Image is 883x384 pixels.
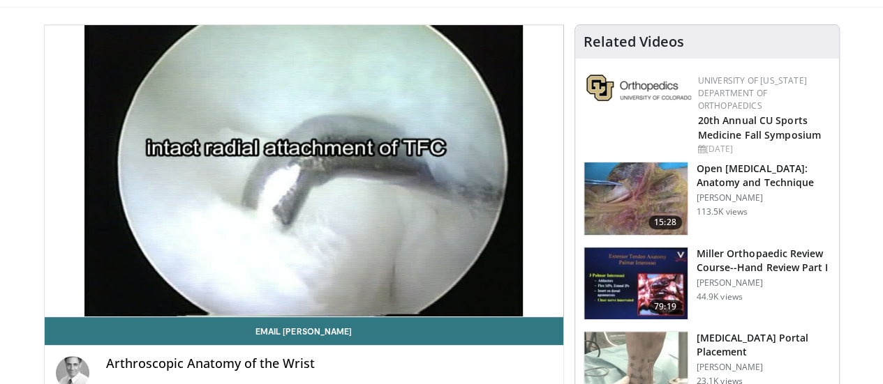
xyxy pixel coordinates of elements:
[45,317,563,345] a: Email [PERSON_NAME]
[698,114,821,141] a: 20th Annual CU Sports Medicine Fall Symposium
[697,192,831,203] p: [PERSON_NAME]
[648,215,682,229] span: 15:28
[697,362,831,373] p: [PERSON_NAME]
[106,356,552,371] h4: Arthroscopic Anatomy of the Wrist
[697,291,743,302] p: 44.9K views
[697,277,831,289] p: [PERSON_NAME]
[45,25,563,317] video-js: Video Player
[697,206,748,217] p: 113.5K views
[697,162,831,190] h3: Open [MEDICAL_DATA]: Anatomy and Technique
[584,162,831,236] a: 15:28 Open [MEDICAL_DATA]: Anatomy and Technique [PERSON_NAME] 113.5K views
[584,247,831,321] a: 79:19 Miller Orthopaedic Review Course--Hand Review Part I [PERSON_NAME] 44.9K views
[584,247,688,320] img: miller_1.png.150x105_q85_crop-smart_upscale.jpg
[584,33,684,50] h4: Related Videos
[698,75,807,112] a: University of [US_STATE] Department of Orthopaedics
[648,300,682,314] span: 79:19
[586,75,691,101] img: 355603a8-37da-49b6-856f-e00d7e9307d3.png.150x105_q85_autocrop_double_scale_upscale_version-0.2.png
[697,247,831,275] h3: Miller Orthopaedic Review Course--Hand Review Part I
[697,331,831,359] h3: [MEDICAL_DATA] Portal Placement
[584,162,688,235] img: Bindra_-_open_carpal_tunnel_2.png.150x105_q85_crop-smart_upscale.jpg
[698,143,828,155] div: [DATE]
